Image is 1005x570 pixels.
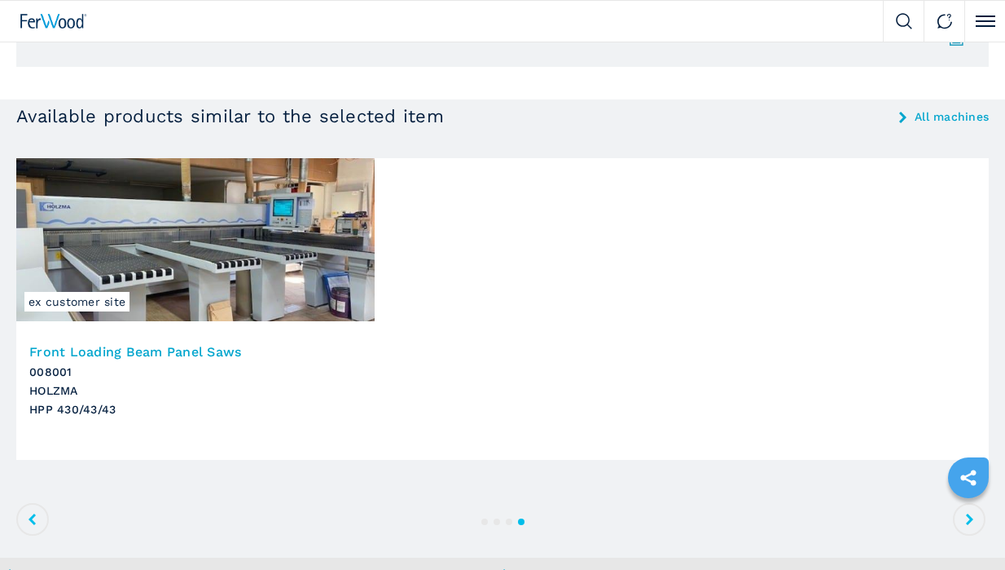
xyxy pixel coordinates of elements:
[494,519,500,525] button: 2
[16,158,989,460] a: Front Loading Beam Panel Saws HOLZMA HPP 430/43/43ex customer siteFront Loading Beam Panel Saws00...
[481,519,488,525] button: 1
[915,111,989,122] a: All machines
[896,13,912,29] img: Search
[29,346,976,359] h3: Front Loading Beam Panel Saws
[29,363,976,419] h3: 008001 HOLZMA HPP 430/43/43
[518,519,524,525] button: 4
[948,457,989,498] a: sharethis
[937,13,953,29] img: Contact us
[24,292,129,312] span: ex customer site
[16,158,375,321] img: Front Loading Beam Panel Saws HOLZMA HPP 430/43/43
[506,519,512,525] button: 3
[964,1,1005,42] button: Click to toggle menu
[16,108,444,126] h3: Available products similar to the selected item
[20,14,87,29] img: Ferwood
